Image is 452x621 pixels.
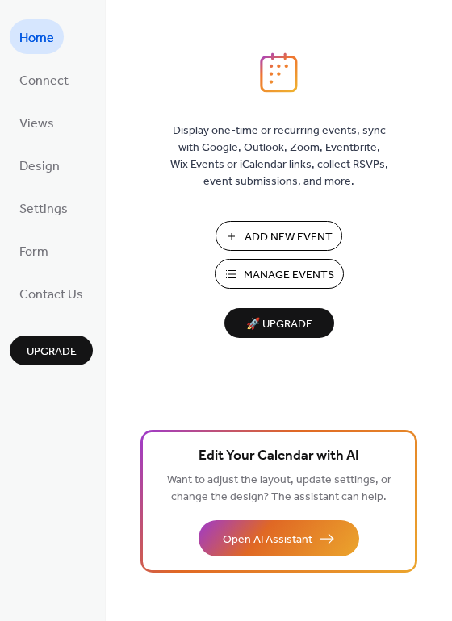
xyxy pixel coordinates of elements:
[19,26,54,51] span: Home
[167,469,391,508] span: Want to adjust the layout, update settings, or change the design? The assistant can help.
[216,221,342,251] button: Add New Event
[245,229,333,246] span: Add New Event
[234,314,324,336] span: 🚀 Upgrade
[27,344,77,361] span: Upgrade
[170,123,388,190] span: Display one-time or recurring events, sync with Google, Outlook, Zoom, Eventbrite, Wix Events or ...
[19,69,69,94] span: Connect
[19,282,83,307] span: Contact Us
[19,240,48,265] span: Form
[10,190,77,225] a: Settings
[19,197,68,222] span: Settings
[19,111,54,136] span: Views
[19,154,60,179] span: Design
[10,276,93,310] a: Contact Us
[260,52,297,93] img: logo_icon.svg
[199,520,359,556] button: Open AI Assistant
[10,336,93,365] button: Upgrade
[244,267,334,284] span: Manage Events
[10,105,64,140] a: Views
[215,259,344,289] button: Manage Events
[10,62,78,97] a: Connect
[224,308,334,338] button: 🚀 Upgrade
[10,19,64,54] a: Home
[199,445,359,468] span: Edit Your Calendar with AI
[223,531,312,548] span: Open AI Assistant
[10,148,69,182] a: Design
[10,233,58,268] a: Form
